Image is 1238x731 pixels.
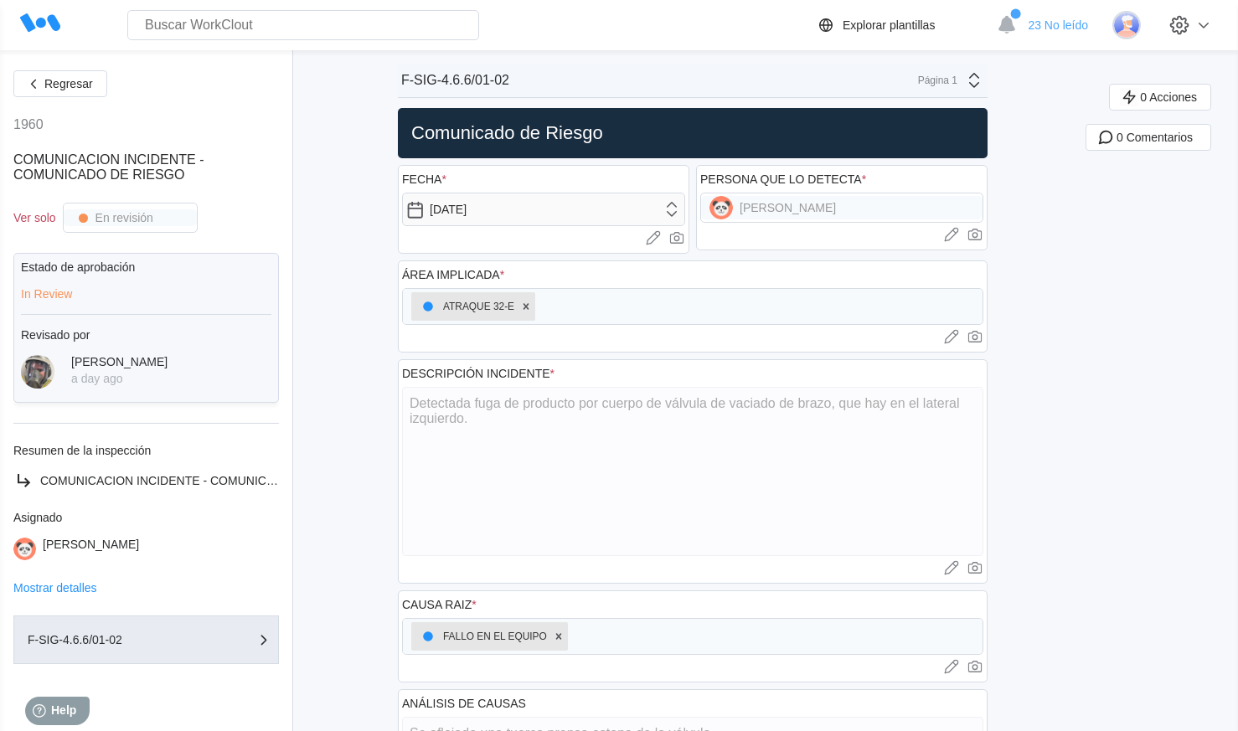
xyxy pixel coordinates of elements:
[1112,11,1141,39] img: user-3.png
[71,355,168,368] div: [PERSON_NAME]
[21,355,54,389] img: 2f847459-28ef-4a61-85e4-954d408df519.jpg
[1140,91,1197,103] span: 0 Acciones
[700,172,866,186] div: PERSONA QUE LO DETECTA
[13,444,279,457] div: Resumen de la inspección
[405,121,981,145] h2: Comunicado de Riesgo
[402,598,477,611] div: CAUSA RAIZ
[402,387,983,556] textarea: Detectada fuga de producto por cuerpo de válvula de vaciado de brazo, que hay en el lateral izqui...
[402,367,555,380] div: DESCRIPCIÓN INCIDENTE
[13,471,279,491] a: COMUNICACION INCIDENTE - COMUNICADO DE RIESGO
[13,511,279,524] div: Asignado
[44,78,93,90] span: Regresar
[13,615,279,664] button: F-SIG-4.6.6/01-02
[1109,84,1211,111] button: 0 Acciones
[1086,124,1211,151] button: 0 Comentarios
[402,697,526,710] div: ANÁLISIS DE CAUSAS
[40,474,360,487] span: COMUNICACION INCIDENTE - COMUNICADO DE RIESGO
[816,15,989,35] a: Explorar plantillas
[127,10,479,40] input: Buscar WorkClout
[402,193,685,226] input: Seleccionar fecha
[13,582,97,594] button: Mostrar detalles
[71,372,168,385] div: a day ago
[21,287,271,301] div: In Review
[13,70,107,97] button: Regresar
[28,634,195,646] div: F-SIG-4.6.6/01-02
[402,268,504,281] div: ÁREA IMPLICADA
[43,538,139,560] div: [PERSON_NAME]
[21,328,271,342] div: Revisado por
[843,18,936,32] div: Explorar plantillas
[13,152,204,182] span: COMUNICACION INCIDENTE - COMUNICADO DE RIESGO
[1028,18,1088,32] span: 23 No leído
[21,260,271,274] div: Estado de aprobación
[13,117,44,132] div: 1960
[13,211,56,224] div: Ver solo
[13,538,36,560] img: panda.png
[401,73,509,88] div: F-SIG-4.6.6/01-02
[1117,131,1193,143] span: 0 Comentarios
[916,75,957,86] div: Página 1
[402,172,446,186] div: FECHA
